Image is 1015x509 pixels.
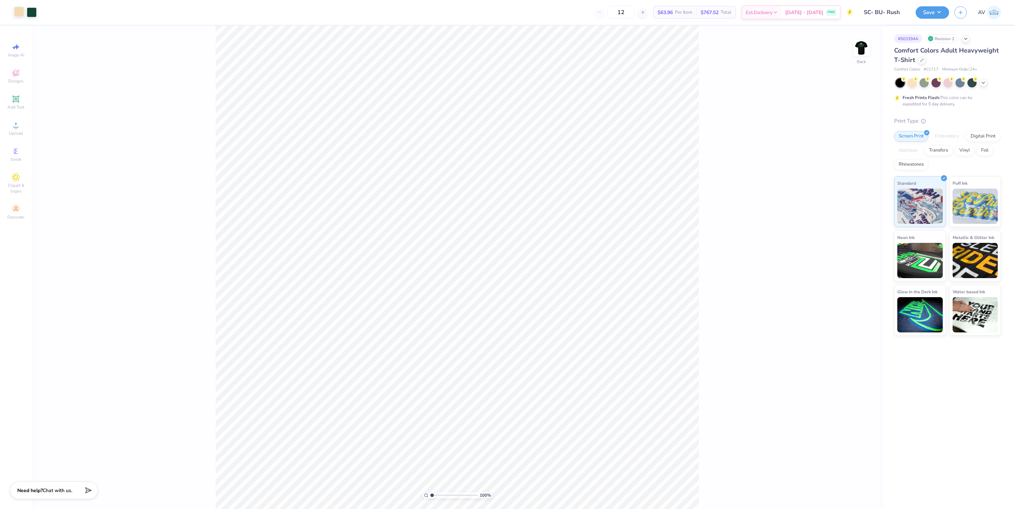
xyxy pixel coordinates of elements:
div: Screen Print [894,131,928,142]
span: Greek [11,157,21,162]
span: Chat with us. [43,487,72,494]
span: AV [978,8,985,17]
img: Neon Ink [897,243,943,278]
span: Per Item [675,9,692,16]
img: Standard [897,189,943,224]
img: Glow in the Dark Ink [897,297,943,332]
strong: Need help? [17,487,43,494]
img: Water based Ink [953,297,998,332]
img: Aargy Velasco [987,6,1001,19]
span: Comfort Colors [894,67,920,73]
div: Revision 2 [926,34,958,43]
button: Save [916,6,949,19]
span: Upload [9,130,23,136]
div: Foil [977,145,993,156]
strong: Fresh Prints Flash: [903,95,940,100]
div: This color can be expedited for 5 day delivery. [903,94,989,107]
div: Digital Print [966,131,1000,142]
div: Print Type [894,117,1001,125]
span: Minimum Order: 24 + [942,67,977,73]
input: – – [607,6,635,19]
span: # C1717 [924,67,939,73]
img: Back [854,41,868,55]
span: Glow in the Dark Ink [897,288,937,295]
span: Metallic & Glitter Ink [953,234,994,241]
img: Puff Ink [953,189,998,224]
a: AV [978,6,1001,19]
span: Puff Ink [953,179,967,187]
span: FREE [828,10,835,15]
span: Comfort Colors Adult Heavyweight T-Shirt [894,46,999,64]
div: Transfers [924,145,953,156]
span: Clipart & logos [4,183,28,194]
span: $63.96 [658,9,673,16]
span: Neon Ink [897,234,915,241]
div: Back [857,59,866,65]
div: Applique [894,145,922,156]
span: 100 % [480,492,491,498]
span: Standard [897,179,916,187]
span: Water based Ink [953,288,985,295]
div: Vinyl [955,145,974,156]
img: Metallic & Glitter Ink [953,243,998,278]
div: Embroidery [930,131,964,142]
span: [DATE] - [DATE] [785,9,823,16]
span: Est. Delivery [746,9,773,16]
span: Decorate [7,214,24,220]
input: Untitled Design [859,5,910,19]
span: $767.52 [701,9,719,16]
span: Designs [8,78,24,84]
div: # 503394A [894,34,922,43]
div: Rhinestones [894,159,928,170]
span: Add Text [7,104,24,110]
span: Image AI [8,52,24,58]
span: Total [721,9,731,16]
